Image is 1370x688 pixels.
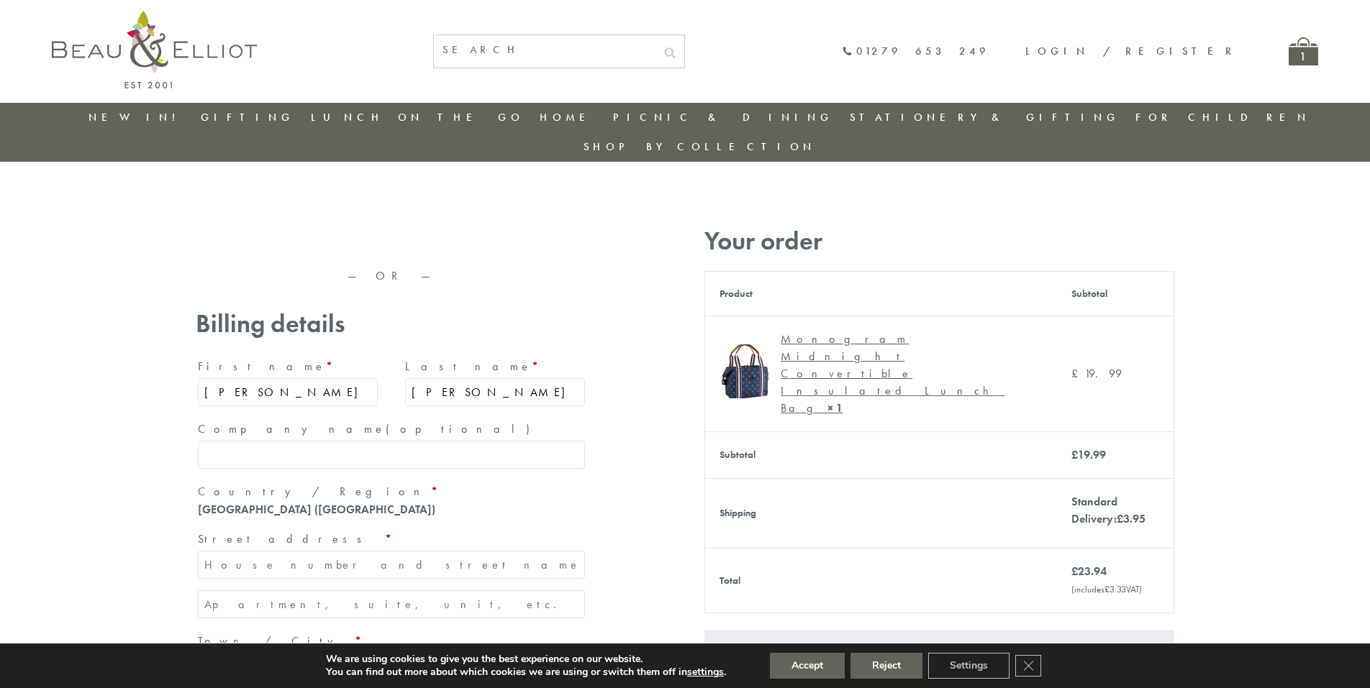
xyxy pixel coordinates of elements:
[201,110,294,124] a: Gifting
[850,653,922,679] button: Reject
[584,139,816,154] a: Shop by collection
[1071,494,1146,526] label: Standard Delivery:
[326,666,726,679] p: You can find out more about which cookies we are using or switch them off in .
[1117,511,1123,526] span: £
[540,110,597,124] a: Home
[405,355,585,378] label: Last name
[386,421,538,436] span: (optional)
[89,110,185,124] a: New in!
[1071,366,1084,381] span: £
[196,270,587,283] p: — OR —
[198,551,585,579] input: House number and street name
[198,502,435,517] strong: [GEOGRAPHIC_DATA] ([GEOGRAPHIC_DATA])
[1071,564,1107,579] bdi: 23.94
[1104,583,1126,595] span: 3.33
[827,400,843,416] strong: × 1
[52,11,257,88] img: logo
[1071,447,1106,462] bdi: 19.99
[1071,583,1142,595] small: (includes VAT)
[705,548,1057,613] th: Total
[1071,564,1078,579] span: £
[720,331,1042,417] a: Monogram Midnight Convertible Lunch Bag Monogram Midnight Convertible Insulated Lunch Bag× 1
[720,344,774,398] img: Monogram Midnight Convertible Lunch Bag
[434,35,655,65] input: SEARCH
[1135,110,1310,124] a: For Children
[198,355,378,378] label: First name
[196,309,587,339] h3: Billing details
[198,480,585,503] label: Country / Region
[705,431,1057,478] th: Subtotal
[705,271,1057,316] th: Product
[770,653,845,679] button: Accept
[1025,44,1238,58] a: Login / Register
[613,110,833,124] a: Picnic & Dining
[198,418,585,441] label: Company name
[842,45,989,58] a: 01279 653 249
[193,221,590,255] iframe: Secure express checkout frame
[311,110,524,124] a: Lunch On The Go
[1057,271,1174,316] th: Subtotal
[1289,37,1318,65] a: 1
[850,110,1120,124] a: Stationery & Gifting
[687,666,724,679] button: settings
[1015,655,1041,676] button: Close GDPR Cookie Banner
[704,226,1174,256] h3: Your order
[326,653,726,666] p: We are using cookies to give you the best experience on our website.
[1071,447,1078,462] span: £
[1071,366,1122,381] bdi: 19.99
[781,331,1031,417] div: Monogram Midnight Convertible Insulated Lunch Bag
[928,653,1010,679] button: Settings
[705,478,1057,548] th: Shipping
[198,630,585,653] label: Town / City
[1104,583,1110,595] span: £
[198,590,585,618] input: Apartment, suite, unit, etc. (optional)
[1117,511,1146,526] bdi: 3.95
[198,528,585,551] label: Street address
